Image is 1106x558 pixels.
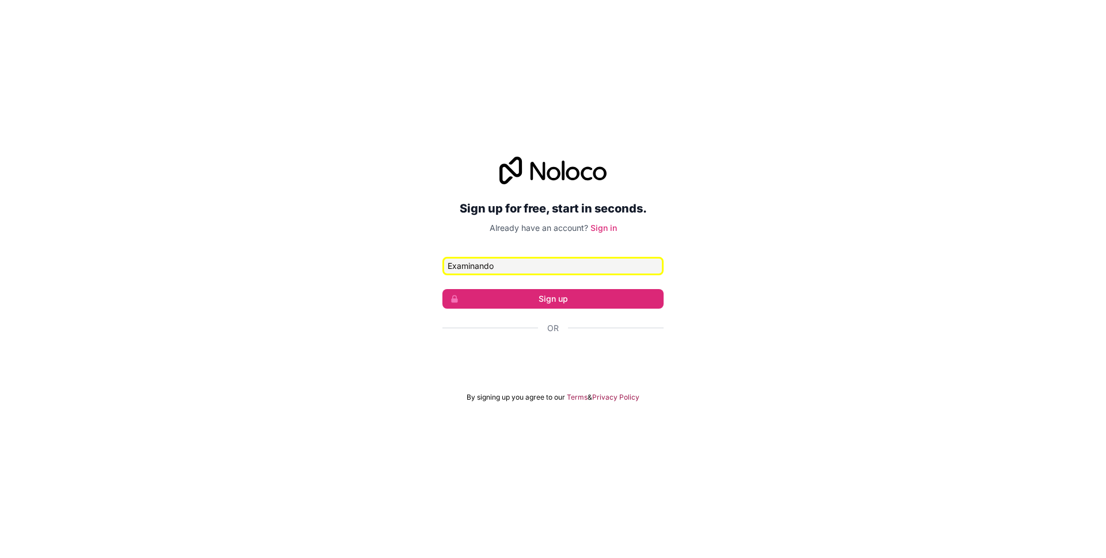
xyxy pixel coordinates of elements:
input: Email address [442,257,664,275]
span: & [588,393,592,402]
a: Privacy Policy [592,393,639,402]
span: By signing up you agree to our [467,393,565,402]
span: Already have an account? [490,223,588,233]
button: Sign up [442,289,664,309]
h2: Sign up for free, start in seconds. [442,198,664,219]
a: Sign in [590,223,617,233]
a: Terms [567,393,588,402]
span: Or [547,322,559,334]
